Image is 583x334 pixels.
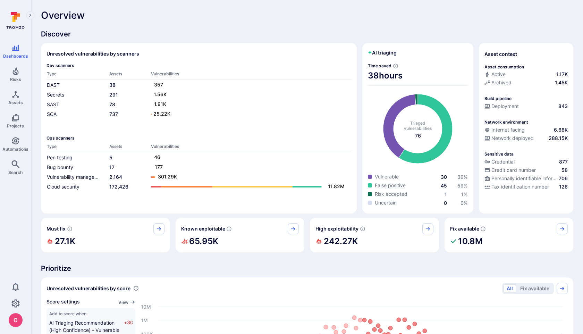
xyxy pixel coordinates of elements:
span: Fix available [450,225,479,232]
a: Bug bounty [47,164,73,170]
a: Deployment843 [484,103,568,110]
text: 357 [154,82,163,87]
a: 737 [109,111,118,117]
th: Vulnerabilities [151,71,351,80]
span: Internet facing [491,126,525,133]
a: 291 [109,92,118,98]
a: Personally identifiable information (PII)706 [484,175,568,182]
div: Commits seen in the last 180 days [484,71,568,79]
a: DAST [47,82,60,88]
text: 301.29K [158,174,177,179]
span: Asset context [484,51,517,58]
div: oleg malkov [9,313,23,327]
span: Network deployed [491,135,534,142]
th: Assets [109,71,151,80]
h2: Unresolved vulnerabilities by scanners [47,50,139,57]
a: 301.29K [151,173,344,181]
div: Active [484,71,506,78]
a: 0 [444,200,447,206]
a: Vulnerability management [47,174,106,180]
svg: EPSS score ≥ 0.7 [360,226,365,232]
a: 45 [441,183,447,189]
a: 172,426 [109,184,128,190]
span: 843 [558,103,568,110]
a: Network deployed288.15K [484,135,568,142]
a: SAST [47,101,59,107]
span: 1.17K [556,71,568,78]
a: Cloud security [47,184,79,190]
span: False positive [375,182,406,189]
a: Internet facing6.68K [484,126,568,133]
svg: Estimated based on an average time of 30 mins needed to triage each vulnerability [393,63,398,69]
a: SCA [47,111,57,117]
a: Archived1.45K [484,79,568,86]
a: 78 [109,101,115,107]
button: Fix available [517,284,552,293]
a: 46 [151,153,344,162]
text: 11.82M [328,183,345,189]
span: Risks [10,77,21,82]
div: Deployment [484,103,519,110]
span: +30 [124,319,133,334]
span: Prioritize [41,264,573,273]
text: 10M [141,303,151,309]
span: Known exploitable [181,225,225,232]
th: Type [47,143,109,152]
p: Sensitive data [484,151,514,157]
span: 706 [559,175,568,182]
span: Must fix [47,225,66,232]
a: 30 [441,174,447,180]
a: View [118,298,135,306]
div: Evidence that the asset is packaged and deployed somewhere [484,135,568,143]
div: High exploitability [310,218,439,252]
th: Vulnerabilities [151,143,351,152]
a: 59% [457,183,468,189]
div: Archived [484,79,512,86]
text: 1.56K [154,91,167,97]
span: Automations [2,147,28,152]
span: 288.15K [549,135,568,142]
span: 58 [561,167,568,174]
th: Type [47,71,109,80]
span: Unresolved vulnerabilities by score [47,285,130,292]
span: Tax identification number [491,183,549,190]
span: 126 [559,183,568,190]
span: Dev scanners [47,63,351,68]
h2: AI triaging [368,49,397,56]
span: 39 % [457,174,468,180]
span: 877 [559,158,568,165]
a: 1 [445,191,447,197]
span: Dashboards [3,53,28,59]
i: Expand navigation menu [28,12,33,18]
div: Credential [484,158,515,165]
p: Network environment [484,119,528,125]
span: 1 % [461,191,468,197]
span: Add to score when: [49,311,133,316]
span: AI Triaging Recommendation (High Confidence) - Vulnerable [49,320,119,333]
div: Known exploitable [176,218,305,252]
span: Credit card number [491,167,536,174]
span: Projects [7,123,24,128]
a: 177 [151,163,344,172]
svg: Risk score >=40 , missed SLA [67,226,73,232]
span: Vulnerable [375,173,399,180]
a: Tax identification number126 [484,183,568,190]
th: Assets [109,143,151,152]
span: Credential [491,158,515,165]
p: Asset consumption [484,64,524,69]
span: Personally identifiable information (PII) [491,175,557,182]
p: Build pipeline [484,96,512,101]
text: 177 [155,164,163,170]
h2: 27.1K [55,234,75,248]
text: 1.91K [154,101,166,107]
span: Discover [41,29,573,39]
div: Evidence indicative of processing credit card numbers [484,167,568,175]
span: 59 % [457,183,468,189]
a: 39% [457,174,468,180]
span: 0 % [461,200,468,206]
a: Active1.17K [484,71,568,78]
a: 38 [109,82,116,88]
div: Evidence indicative of handling user or service credentials [484,158,568,167]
